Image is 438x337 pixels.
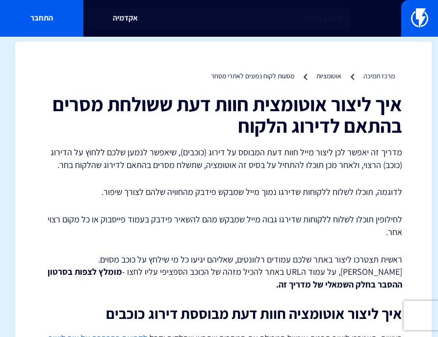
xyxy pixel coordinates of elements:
h2: איך ליצור אוטומציה חוות דעת מבוססת דירוג כוכבים [45,306,402,322]
p: לדוגמה, תוכלו לשלוח ללקוחות שדירגו נמוך מייל שמבקש פידבק מהחוויה שלהם לצורך שיפור. [45,186,402,198]
h1: איך ליצור אוטומצית חוות דעת ששולחת מסרים בהתאם לדירוג הלקוח [45,93,402,136]
strong: מומלץ לצפות בסרטון ההסבר בחלק השמאלי של מדריך זה. [48,266,402,290]
p: מדריך זה יאפשר לכן ליצור מייל חוות דעת המבוסס על דירוג (כוכבים), שיאפשר לנמען שלכם ללחוץ על הדירו... [45,146,402,171]
a: מסעות לקוח נפוצים לאתרי מסחר [211,72,294,80]
input: חיפוש מהיר... [88,7,351,30]
p: ראשית תצטרכו ליצור באתר שלכם עמודים רלוונטים, שאליהם יגיעו כל מי שילחץ על כוכב מסוים. [PERSON_NAM... [45,253,402,291]
a: אוטומציות [316,72,341,80]
a: מרכז תמיכה [363,72,395,80]
p: לחילופין תוכלו לשלוח ללקוחות שדירגו גבוה מייל שמבקש מהם להשאיר פידבק בעמוד פייסבוק או כל מקום רצו... [45,213,402,238]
